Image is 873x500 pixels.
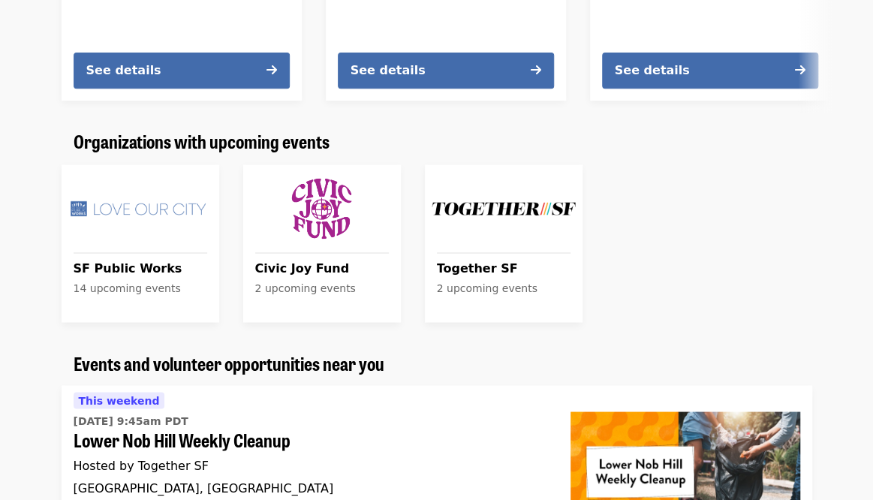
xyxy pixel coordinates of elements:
[68,170,213,247] img: SF Public Works
[74,458,209,472] span: Hosted by Together SF
[62,131,812,152] div: Organizations with upcoming events
[602,53,818,89] button: See details
[249,170,395,247] img: Civic Joy Fund
[74,413,188,429] time: [DATE] 9:45am PDT
[437,259,570,277] span: Together SF
[437,280,570,296] div: 2 upcoming events
[74,128,330,154] span: Organizations with upcoming events
[255,280,389,296] div: 2 upcoming events
[74,53,290,89] button: See details
[255,259,389,277] span: Civic Joy Fund
[62,164,219,322] a: See upcoming events for SF Public Works
[74,429,546,450] span: Lower Nob Hill Weekly Cleanup
[266,63,277,77] i: arrow-right icon
[351,62,426,80] div: See details
[338,53,554,89] button: See details
[795,63,805,77] i: arrow-right icon
[86,62,161,80] div: See details
[74,259,207,277] span: SF Public Works
[74,349,384,375] span: Events and volunteer opportunities near you
[243,164,401,322] a: See upcoming events for Civic Joy Fund
[531,63,541,77] i: arrow-right icon
[74,280,207,296] div: 14 upcoming events
[431,170,576,247] img: Together SF
[74,480,546,495] div: [GEOGRAPHIC_DATA], [GEOGRAPHIC_DATA]
[79,394,160,406] span: This weekend
[425,164,583,322] a: See upcoming events for Together SF
[615,62,690,80] div: See details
